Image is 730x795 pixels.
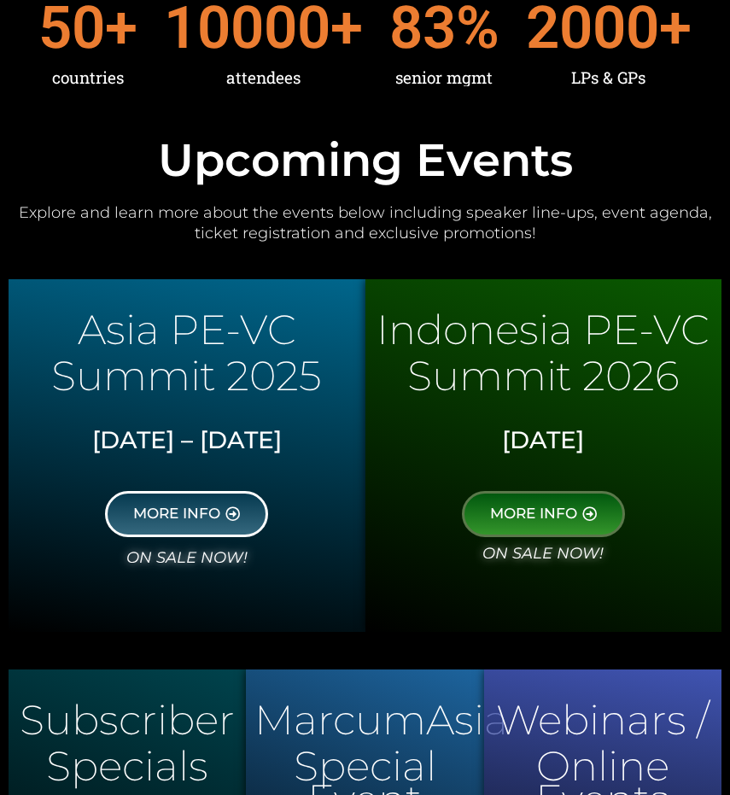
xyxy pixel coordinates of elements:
[21,426,353,455] h3: [DATE] – [DATE]
[374,360,714,392] p: Summit 2026
[378,426,710,455] h3: [DATE]
[164,57,363,98] div: attendees
[389,57,499,98] div: senior mgmt
[490,506,577,522] span: MORE INFO
[526,57,692,98] div: LPs & GPs
[17,360,357,392] p: Summit 2025
[105,491,268,537] a: MORE INFO
[374,313,714,346] p: Indonesia PE-VC
[17,704,237,736] p: Subscriber
[17,750,237,782] p: Specials
[462,491,625,537] a: MORE INFO
[482,544,604,563] i: on sale now!
[17,313,357,346] p: Asia PE-VC
[9,203,721,243] h2: Explore and learn more about the events below including speaker line-ups, event agenda, ticket re...
[9,137,721,183] h2: Upcoming Events
[254,704,475,736] p: MarcumAsia
[493,704,713,736] p: Webinars /
[38,57,137,98] div: countries
[133,506,220,522] span: MORE INFO
[126,548,248,567] i: on sale now!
